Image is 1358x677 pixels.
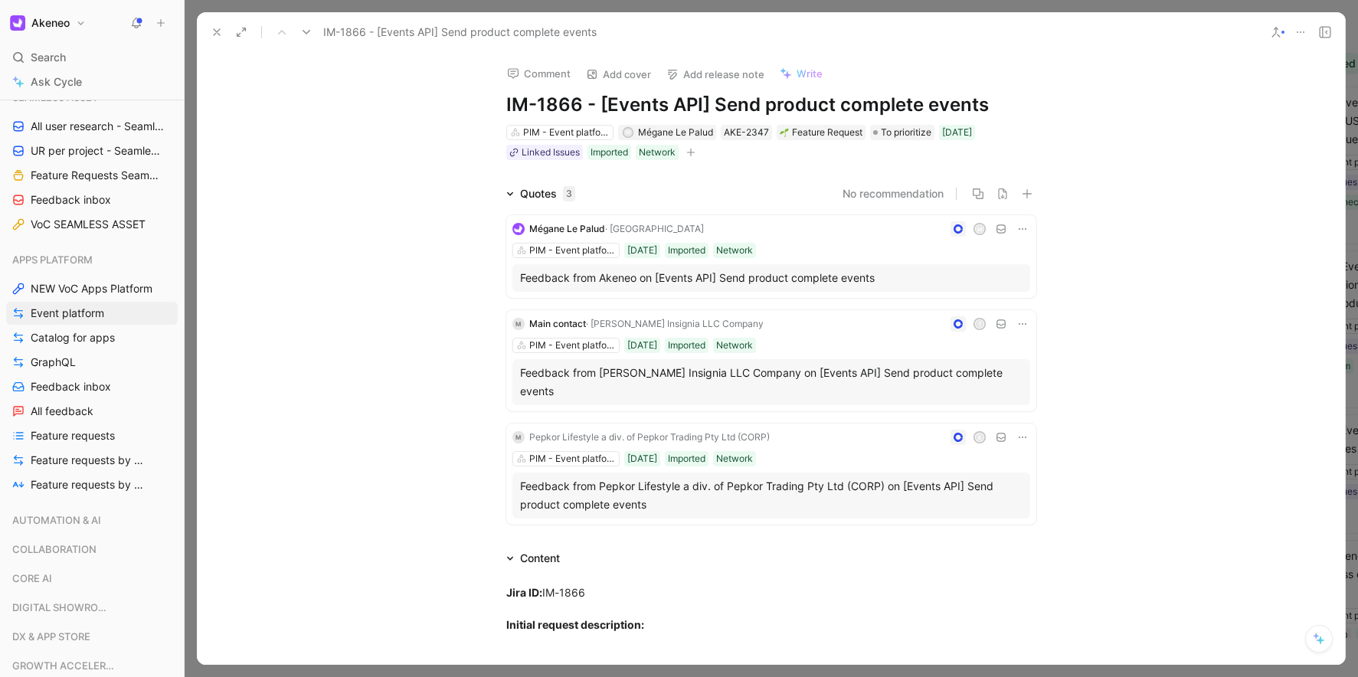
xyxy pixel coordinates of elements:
div: [DATE] [627,338,657,353]
div: M [623,129,632,137]
div: PIM - Event platform [523,125,609,140]
span: DIGITAL SHOWROOM [12,600,114,615]
div: T [974,319,984,329]
div: PIM - Event platform [529,451,615,466]
div: Feedback from Akeneo on [Events API] Send product complete events [520,269,1023,287]
div: APPS PLATFORMNEW VoC Apps PlatformEvent platformCatalog for appsGraphQLFeedback inboxAll feedback... [6,248,178,496]
span: Search [31,48,66,67]
span: COLLABORATION [12,541,97,557]
button: Write [773,63,830,84]
span: APPS PLATFORM [12,252,93,267]
span: Main contact [529,318,586,329]
div: AUTOMATION & AI [6,509,178,536]
div: Imported [668,451,705,466]
div: To prioritize [870,125,934,140]
div: Linked Issues [522,145,580,160]
span: NEW VoC Apps Platform [31,281,152,296]
div: Quotes [520,185,575,203]
span: Write [797,67,823,80]
span: · [GEOGRAPHIC_DATA] [605,223,704,234]
div: COLLABORATION [6,538,178,565]
div: 3 [563,186,575,201]
span: Event platform [31,306,104,321]
span: Feature Requests Seamless Assets [31,168,160,183]
strong: Jira ID: [506,586,542,599]
div: CORE AI [6,567,178,590]
div: AKE-2347 [724,125,769,140]
div: Pepkor Lifestyle a div. of Pepkor Trading Pty Ltd (CORP) [529,430,770,445]
button: Add cover [579,64,658,85]
div: [DATE] [627,243,657,258]
span: VoC SEAMLESS ASSET [31,217,146,232]
a: Ask Cycle [6,70,178,93]
strong: Initial request description: [506,618,644,631]
span: Mégane Le Palud [529,223,605,234]
div: COLLABORATION [6,538,178,561]
div: DIGITAL SHOWROOM [6,596,178,619]
span: To prioritize [881,125,931,140]
span: UR per project - Seamless assets ([PERSON_NAME]) [31,143,164,159]
div: [DATE] [942,125,972,140]
div: E [974,433,984,443]
a: All feedback [6,400,178,423]
div: Imported [591,145,628,160]
a: VoC SEAMLESS ASSET [6,213,178,236]
span: GraphQL [31,355,76,370]
a: Catalog for apps [6,326,178,349]
div: GROWTH ACCELERATION [6,654,178,677]
div: Content [520,549,560,567]
span: Catalog for apps [31,330,115,345]
div: Imported [668,243,705,258]
span: AUTOMATION & AI [12,512,101,528]
button: AkeneoAkeneo [6,12,90,34]
div: DX & APP STORE [6,625,178,652]
div: Feature Request [780,125,862,140]
div: AUTOMATION & AI [6,509,178,531]
div: 🌱Feature Request [777,125,866,140]
div: Network [716,243,753,258]
div: PIM - Event platform [529,243,615,258]
button: Add release note [659,64,771,85]
div: M [974,224,984,234]
div: Imported [668,338,705,353]
a: Feedback inbox [6,375,178,398]
a: UR per project - Seamless assets ([PERSON_NAME]) [6,139,178,162]
div: DIGITAL SHOWROOM [6,596,178,623]
a: Feature Requests Seamless Assets [6,164,178,187]
a: NEW VoC Apps Platform [6,277,178,300]
div: Feedback from Pepkor Lifestyle a div. of Pepkor Trading Pty Ltd (CORP) on [Events API] Send produ... [520,477,1023,514]
span: IM-1866 - [Events API] Send product complete events [323,23,597,41]
h1: Akeneo [31,16,70,30]
span: Feature requests [31,428,115,443]
button: No recommendation [843,185,944,203]
div: M [512,318,525,330]
div: Network [716,338,753,353]
h1: IM-1866 - [Events API] Send product complete events [506,93,1036,117]
img: Akeneo [10,15,25,31]
span: CORE AI [12,571,52,586]
div: Search [6,46,178,69]
span: Feature requests by feature [31,477,144,492]
span: DX & APP STORE [12,629,90,644]
div: Content [500,549,566,567]
span: Feedback inbox [31,379,111,394]
img: logo [512,223,525,235]
a: Feature requests [6,424,178,447]
span: GROWTH ACCELERATION [12,658,118,673]
span: Feature requests by status [31,453,143,468]
img: 🌱 [780,128,789,137]
div: Quotes3 [500,185,581,203]
span: Mégane Le Palud [638,126,713,138]
div: APPS PLATFORM [6,248,178,271]
span: Feedback inbox [31,192,111,208]
div: M [512,431,525,443]
span: All feedback [31,404,93,419]
a: Feature requests by status [6,449,178,472]
a: GraphQL [6,351,178,374]
div: PIM - Event platform [529,338,615,353]
div: Feedback from [PERSON_NAME] Insignia LLC Company on [Events API] Send product complete events [520,364,1023,401]
div: SEAMLESS ASSETAll user research - Seamless Asset ([PERSON_NAME])UR per project - Seamless assets ... [6,86,178,236]
div: CORE AI [6,567,178,594]
span: Ask Cycle [31,73,82,91]
div: [DATE] [627,451,657,466]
